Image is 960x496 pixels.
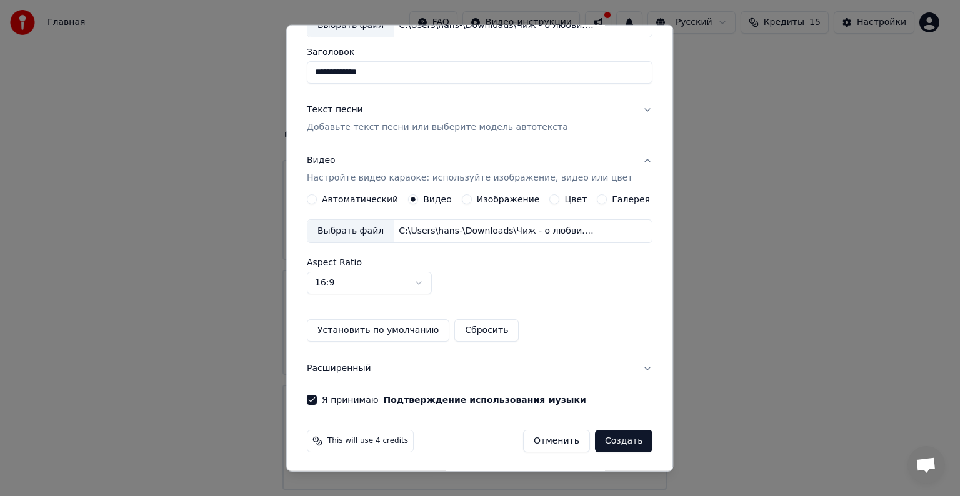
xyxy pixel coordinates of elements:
[327,436,408,446] span: This will use 4 credits
[307,47,652,56] label: Заголовок
[384,395,586,404] button: Я принимаю
[307,258,652,267] label: Aspect Ratio
[394,19,606,32] div: C:\Users\hans-\Downloads\Чиж - о любви.mp4
[307,172,632,184] p: Настройте видео караоке: используйте изображение, видео или цвет
[423,195,452,204] label: Видео
[523,430,590,452] button: Отменить
[477,195,540,204] label: Изображение
[307,94,652,144] button: Текст песниДобавьте текст песни или выберите модель автотекста
[307,319,449,342] button: Установить по умолчанию
[307,194,652,352] div: ВидеоНастройте видео караоке: используйте изображение, видео или цвет
[612,195,651,204] label: Галерея
[307,144,652,194] button: ВидеоНастройте видео караоке: используйте изображение, видео или цвет
[455,319,519,342] button: Сбросить
[307,121,568,134] p: Добавьте текст песни или выберите модель автотекста
[307,154,632,184] div: Видео
[394,225,606,237] div: C:\Users\hans-\Downloads\Чиж - о любви.mp4
[307,352,652,385] button: Расширенный
[322,395,586,404] label: Я принимаю
[322,195,398,204] label: Автоматический
[307,14,394,37] div: Выбрать файл
[565,195,587,204] label: Цвет
[307,220,394,242] div: Выбрать файл
[595,430,652,452] button: Создать
[307,104,363,116] div: Текст песни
